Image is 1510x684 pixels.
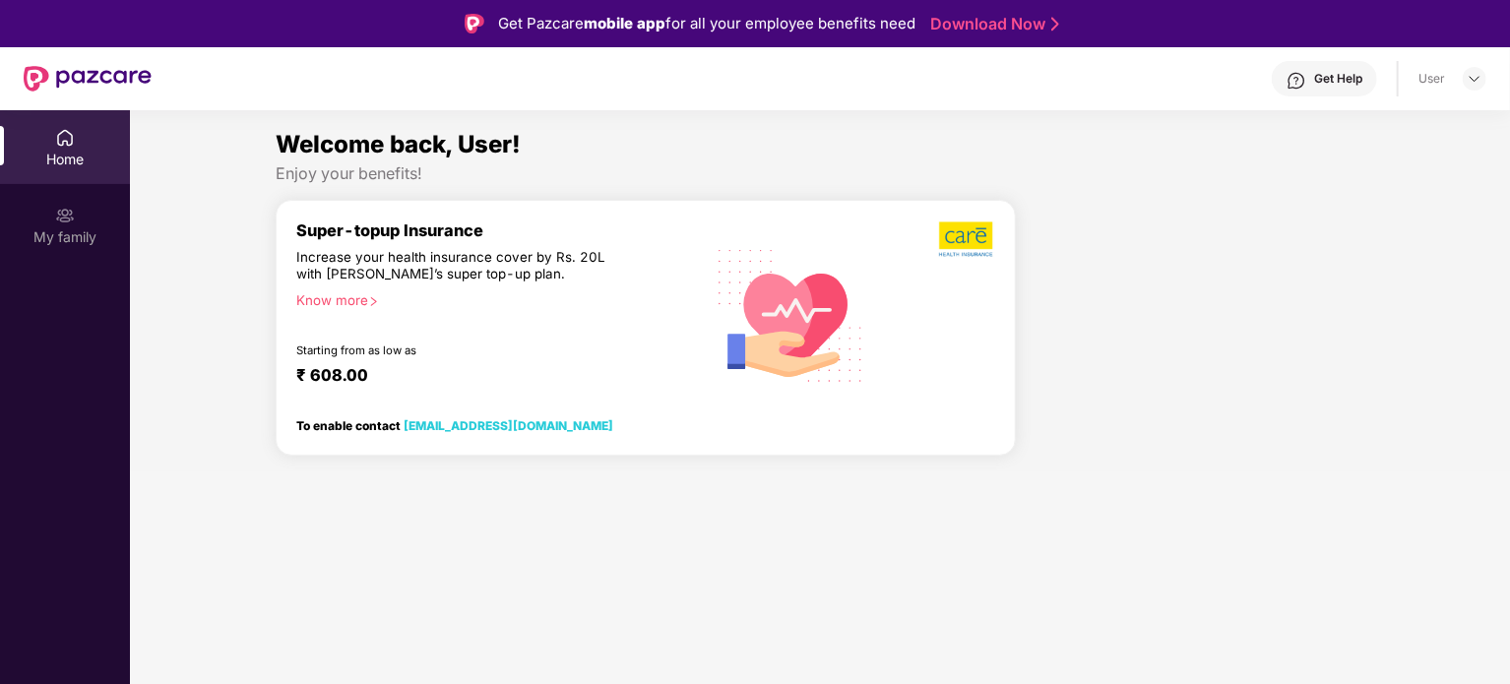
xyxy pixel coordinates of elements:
[1314,71,1362,87] div: Get Help
[704,225,879,404] img: svg+xml;base64,PHN2ZyB4bWxucz0iaHR0cDovL3d3dy53My5vcmcvMjAwMC9zdmciIHhtbG5zOnhsaW5rPSJodHRwOi8vd3...
[55,206,75,225] img: svg+xml;base64,PHN2ZyB3aWR0aD0iMjAiIGhlaWdodD0iMjAiIHZpZXdCb3g9IjAgMCAyMCAyMCIgZmlsbD0ibm9uZSIgeG...
[296,343,620,357] div: Starting from as low as
[296,249,619,284] div: Increase your health insurance cover by Rs. 20L with [PERSON_NAME]’s super top-up plan.
[276,163,1365,184] div: Enjoy your benefits!
[55,128,75,148] img: svg+xml;base64,PHN2ZyBpZD0iSG9tZSIgeG1sbnM9Imh0dHA6Ly93d3cudzMub3JnLzIwMDAvc3ZnIiB3aWR0aD0iMjAiIG...
[404,418,613,433] a: [EMAIL_ADDRESS][DOMAIN_NAME]
[296,418,613,432] div: To enable contact
[296,292,692,306] div: Know more
[296,220,704,240] div: Super-topup Insurance
[24,66,152,92] img: New Pazcare Logo
[296,365,684,389] div: ₹ 608.00
[368,296,379,307] span: right
[465,14,484,33] img: Logo
[939,220,995,258] img: b5dec4f62d2307b9de63beb79f102df3.png
[276,130,521,158] span: Welcome back, User!
[930,14,1053,34] a: Download Now
[1051,14,1059,34] img: Stroke
[584,14,665,32] strong: mobile app
[1467,71,1482,87] img: svg+xml;base64,PHN2ZyBpZD0iRHJvcGRvd24tMzJ4MzIiIHhtbG5zPSJodHRwOi8vd3d3LnczLm9yZy8yMDAwL3N2ZyIgd2...
[498,12,915,35] div: Get Pazcare for all your employee benefits need
[1418,71,1445,87] div: User
[1287,71,1306,91] img: svg+xml;base64,PHN2ZyBpZD0iSGVscC0zMngzMiIgeG1sbnM9Imh0dHA6Ly93d3cudzMub3JnLzIwMDAvc3ZnIiB3aWR0aD...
